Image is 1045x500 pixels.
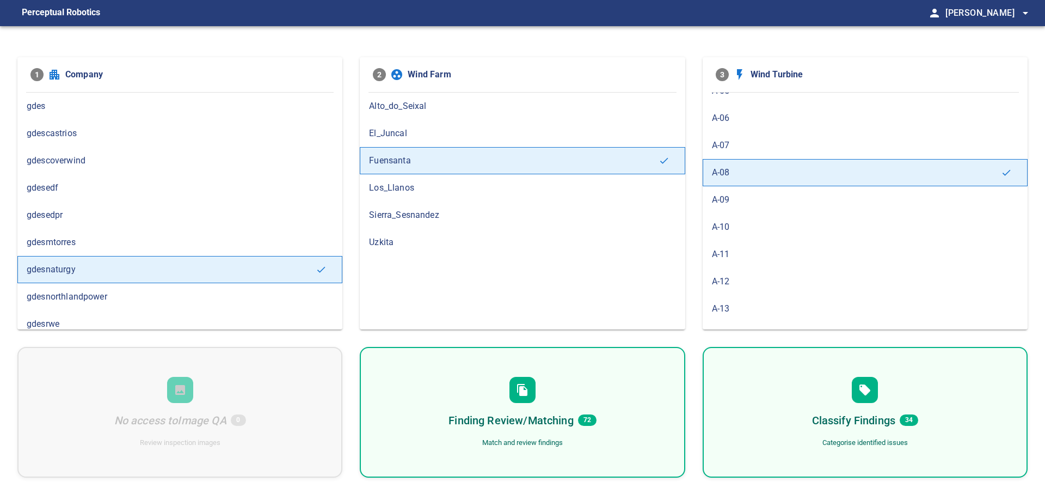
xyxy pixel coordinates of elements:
div: Uzkita [360,229,685,256]
span: 1 [30,68,44,81]
figcaption: Perceptual Robotics [22,4,100,22]
span: A-07 [712,139,1018,152]
span: A-06 [712,112,1018,125]
div: gdesedpr [17,202,342,229]
h6: Finding Review/Matching [448,412,573,429]
span: 72 [578,414,597,426]
span: gdesrwe [27,318,333,331]
button: [PERSON_NAME] [941,2,1032,24]
div: A-10 [703,214,1028,241]
div: A-12 [703,268,1028,295]
span: A-11 [712,248,1018,261]
div: gdesnorthlandpower [17,283,342,310]
div: A-08 [703,159,1028,186]
span: 2 [373,68,386,81]
div: Alto_do_Seixal [360,93,685,120]
span: arrow_drop_down [1019,7,1032,20]
span: Uzkita [369,236,675,249]
span: A-08 [712,166,1001,179]
span: gdescastrios [27,127,333,140]
div: A-09 [703,186,1028,214]
div: A-13 [703,295,1028,322]
div: gdescoverwind [17,147,342,174]
span: Los_Llanos [369,181,675,194]
span: Wind Farm [408,68,672,81]
span: gdescoverwind [27,154,333,167]
div: A-06 [703,105,1028,132]
div: Fuensanta [360,147,685,174]
div: Finding Review/Matching72Match and review findings [360,347,685,478]
span: [PERSON_NAME] [945,5,1032,21]
div: gdesrwe [17,310,342,338]
span: Sierra_Sesnandez [369,209,675,222]
div: Categorise identified issues [822,438,908,448]
span: gdesnaturgy [27,263,316,276]
span: gdesnorthlandpower [27,290,333,303]
div: Sierra_Sesnandez [360,202,685,229]
span: gdes [27,100,333,113]
div: gdes [17,93,342,120]
span: gdesedf [27,181,333,194]
h6: Classify Findings [812,412,896,429]
div: gdesmtorres [17,229,342,256]
div: gdescastrios [17,120,342,147]
span: 34 [900,414,918,426]
div: A-14 [703,322,1028,350]
div: A-07 [703,132,1028,159]
div: Match and review findings [482,438,563,448]
span: A-13 [712,302,1018,315]
div: A-11 [703,241,1028,268]
span: gdesmtorres [27,236,333,249]
span: Company [65,68,329,81]
span: 3 [716,68,729,81]
div: Classify Findings34Categorise identified issues [703,347,1028,478]
span: A-12 [712,275,1018,288]
div: gdesedf [17,174,342,202]
span: person [928,7,941,20]
span: Wind Turbine [751,68,1015,81]
div: El_Juncal [360,120,685,147]
div: gdesnaturgy [17,256,342,283]
span: Fuensanta [369,154,658,167]
span: gdesedpr [27,209,333,222]
span: El_Juncal [369,127,675,140]
div: Los_Llanos [360,174,685,202]
span: Alto_do_Seixal [369,100,675,113]
span: A-09 [712,193,1018,206]
span: A-10 [712,221,1018,234]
